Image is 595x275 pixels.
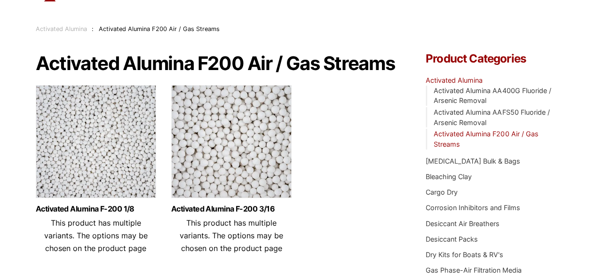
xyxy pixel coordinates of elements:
a: Activated Alumina AA400G Fluoride / Arsenic Removal [434,86,551,105]
a: Activated Alumina F200 Air / Gas Streams [434,130,538,148]
span: This product has multiple variants. The options may be chosen on the product page [180,218,283,253]
h4: Product Categories [426,53,559,64]
a: Desiccant Packs [426,235,478,243]
h1: Activated Alumina F200 Air / Gas Streams [36,53,400,74]
a: Corrosion Inhibitors and Films [426,204,520,212]
a: Desiccant Air Breathers [426,220,500,228]
a: Bleaching Clay [426,173,472,181]
span: This product has multiple variants. The options may be chosen on the product page [44,218,148,253]
a: Activated Alumina F-200 3/16 [171,205,292,213]
a: [MEDICAL_DATA] Bulk & Bags [426,157,520,165]
a: Dry Kits for Boats & RV's [426,251,503,259]
a: Activated Alumina [426,76,483,84]
a: Activated Alumina [36,25,87,32]
a: Cargo Dry [426,188,458,196]
a: Activated Alumina F-200 1/8 [36,205,156,213]
a: Activated Alumina AAFS50 Fluoride / Arsenic Removal [434,108,549,126]
span: : [92,25,94,32]
span: Activated Alumina F200 Air / Gas Streams [99,25,220,32]
a: Gas Phase-Air Filtration Media [426,266,522,274]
